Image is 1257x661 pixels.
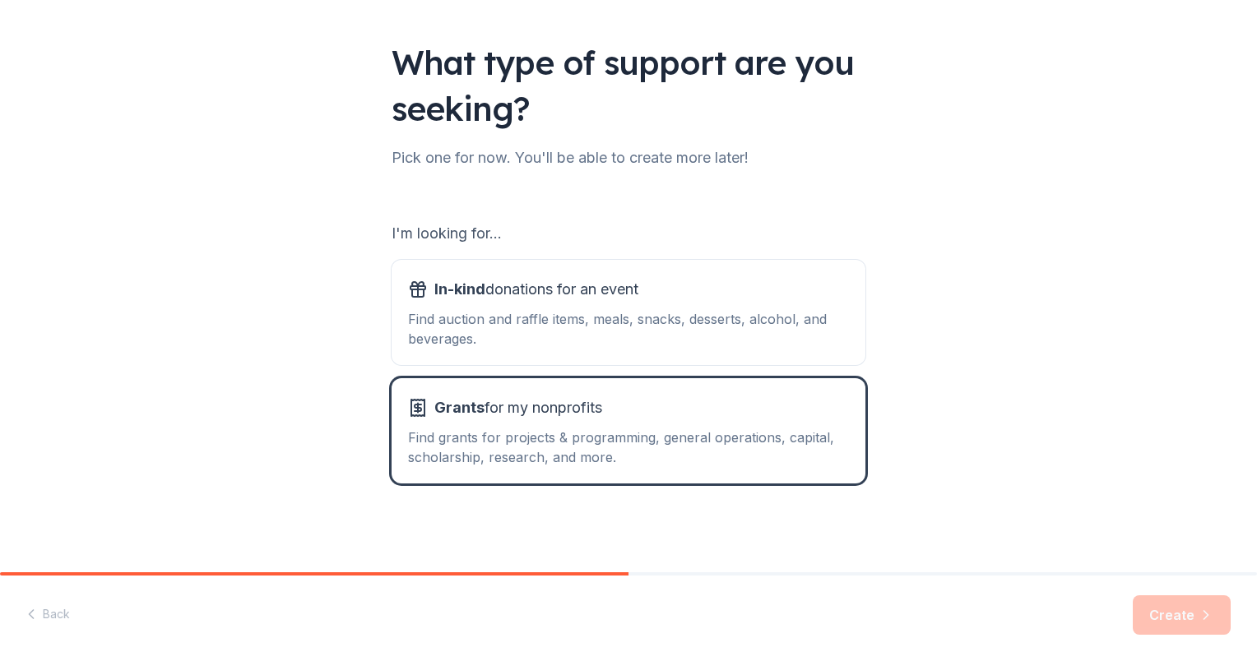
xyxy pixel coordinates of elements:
[434,399,485,416] span: Grants
[408,309,849,349] div: Find auction and raffle items, meals, snacks, desserts, alcohol, and beverages.
[392,145,865,171] div: Pick one for now. You'll be able to create more later!
[392,378,865,483] button: Grantsfor my nonprofitsFind grants for projects & programming, general operations, capital, schol...
[392,260,865,365] button: In-kinddonations for an eventFind auction and raffle items, meals, snacks, desserts, alcohol, and...
[434,276,638,303] span: donations for an event
[434,395,602,421] span: for my nonprofits
[434,280,485,298] span: In-kind
[392,39,865,132] div: What type of support are you seeking?
[392,220,865,247] div: I'm looking for...
[408,428,849,467] div: Find grants for projects & programming, general operations, capital, scholarship, research, and m...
